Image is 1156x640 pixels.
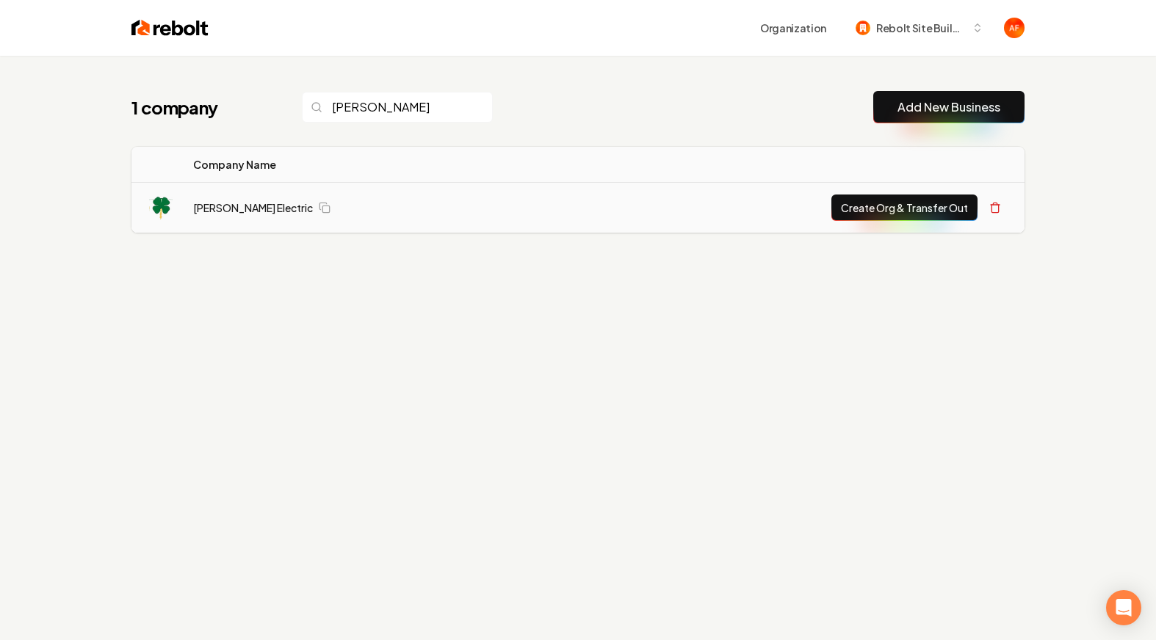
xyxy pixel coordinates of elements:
[856,21,870,35] img: Rebolt Site Builder
[897,98,1000,116] a: Add New Business
[876,21,966,36] span: Rebolt Site Builder
[131,95,272,119] h1: 1 company
[302,92,493,123] input: Search...
[1106,590,1141,625] div: Open Intercom Messenger
[181,147,552,183] th: Company Name
[831,194,978,221] button: Create Org & Transfer Out
[193,200,313,215] a: [PERSON_NAME] Electric
[1004,18,1025,38] button: Open user button
[149,196,173,219] img: Murphy Electric logo
[131,18,209,38] img: Rebolt Logo
[751,15,835,41] button: Organization
[1004,18,1025,38] img: Avan Fahimi
[873,91,1025,123] button: Add New Business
